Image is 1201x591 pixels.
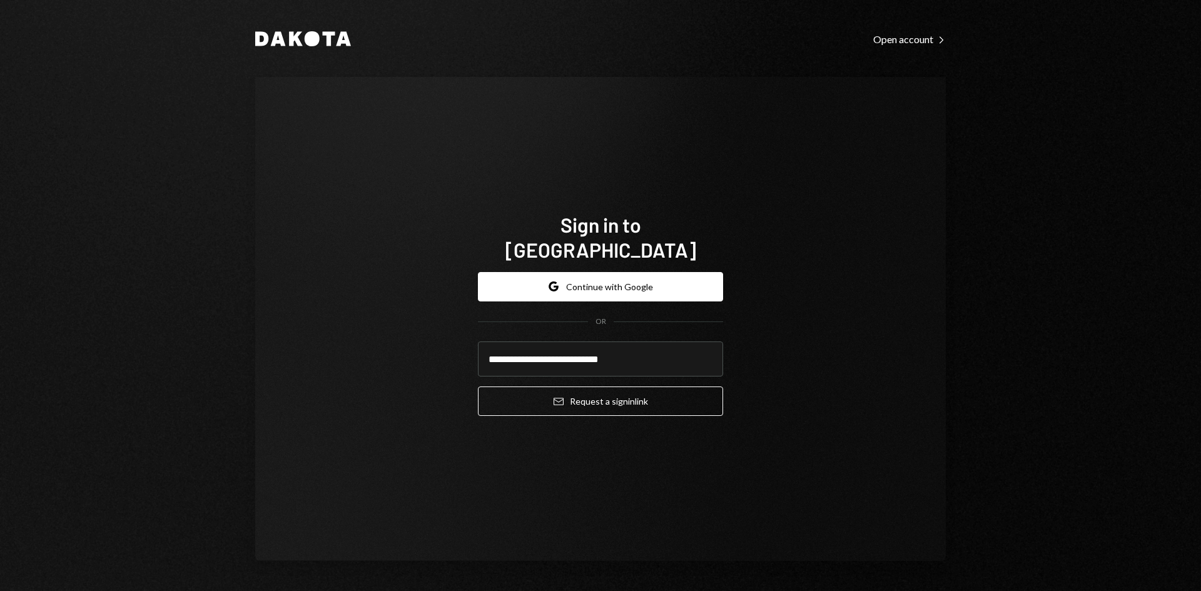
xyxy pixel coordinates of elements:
div: OR [595,316,606,327]
h1: Sign in to [GEOGRAPHIC_DATA] [478,212,723,262]
div: Open account [873,33,946,46]
a: Open account [873,32,946,46]
button: Request a signinlink [478,386,723,416]
button: Continue with Google [478,272,723,301]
